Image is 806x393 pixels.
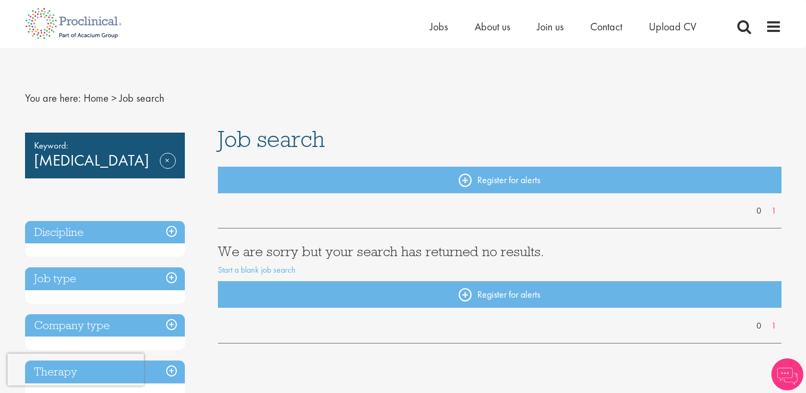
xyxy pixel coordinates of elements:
div: [MEDICAL_DATA] [25,133,185,178]
a: 1 [766,205,781,217]
h3: We are sorry but your search has returned no results. [218,244,781,258]
span: You are here: [25,91,81,105]
a: 1 [766,320,781,332]
h3: Company type [25,314,185,337]
a: Jobs [430,20,448,34]
a: About us [475,20,510,34]
a: breadcrumb link [84,91,109,105]
h3: Job type [25,267,185,290]
a: Remove [160,153,176,184]
a: 0 [751,320,767,332]
span: > [111,91,117,105]
a: Register for alerts [218,167,781,193]
a: Join us [537,20,564,34]
iframe: reCAPTCHA [7,354,144,386]
img: Chatbot [771,358,803,390]
span: Job search [119,91,164,105]
a: 0 [751,205,767,217]
h3: Discipline [25,221,185,244]
a: Contact [590,20,622,34]
a: Upload CV [649,20,696,34]
a: Register for alerts [218,281,781,308]
span: Keyword: [34,138,176,153]
span: Job search [218,125,325,153]
a: Start a blank job search [218,264,296,275]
